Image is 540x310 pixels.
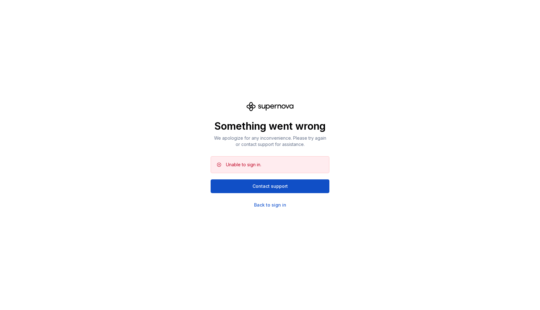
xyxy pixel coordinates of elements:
p: We apologize for any inconvenience. Please try again or contact support for assistance. [211,135,329,147]
a: Back to sign in [254,202,286,208]
button: Contact support [211,179,329,193]
p: Something went wrong [211,120,329,132]
span: Contact support [252,183,288,189]
div: Unable to sign in. [226,162,261,168]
